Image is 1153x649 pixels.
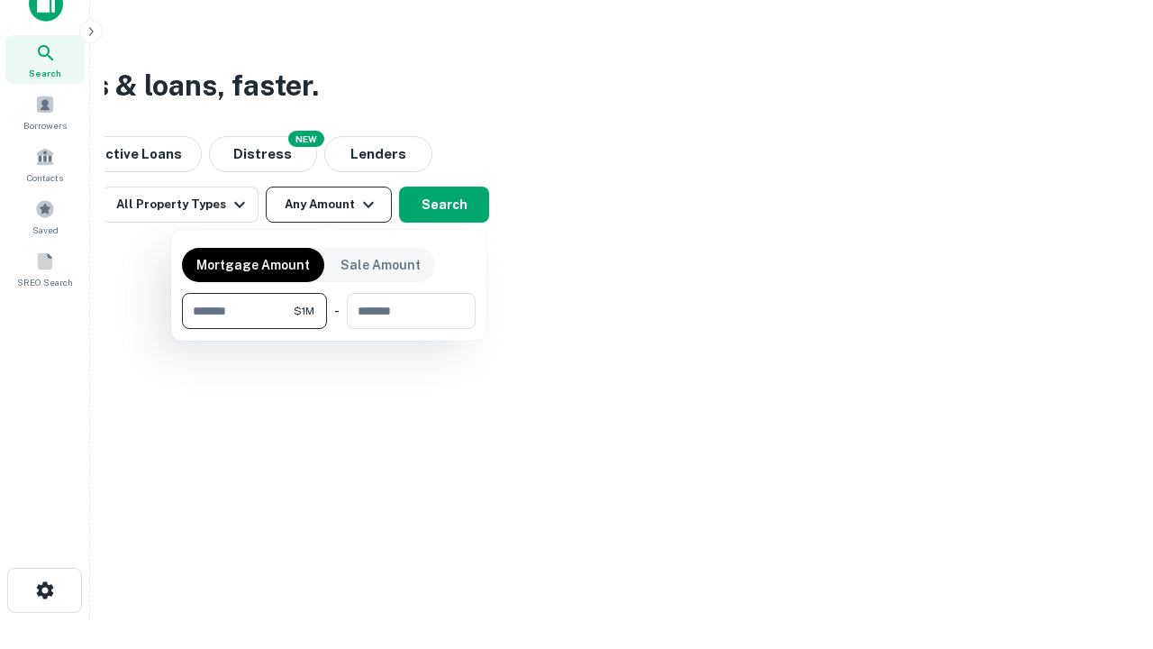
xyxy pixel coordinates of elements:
div: - [334,293,340,329]
p: Sale Amount [340,255,421,275]
span: $1M [294,303,314,319]
p: Mortgage Amount [196,255,310,275]
iframe: Chat Widget [1063,505,1153,591]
